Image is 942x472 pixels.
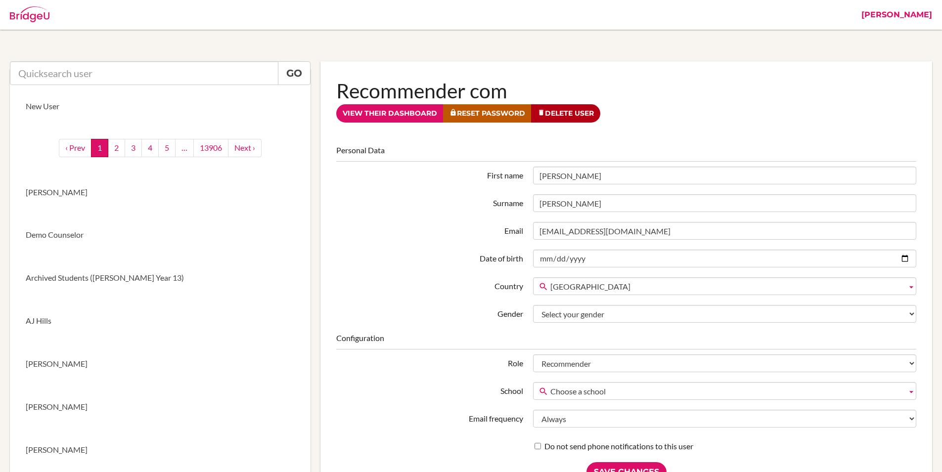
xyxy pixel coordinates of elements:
[158,139,176,157] a: 5
[10,429,311,472] a: [PERSON_NAME]
[278,61,311,85] a: Go
[10,214,311,257] a: Demo Counselor
[10,85,311,128] a: New User
[10,171,311,214] a: [PERSON_NAME]
[91,139,108,157] a: 1
[175,139,194,157] a: …
[535,443,541,449] input: Do not send phone notifications to this user
[331,194,528,209] label: Surname
[331,410,528,425] label: Email frequency
[331,305,528,320] label: Gender
[141,139,159,157] a: 4
[550,383,903,400] span: Choose a school
[10,343,311,386] a: [PERSON_NAME]
[59,139,91,157] a: ‹ Prev
[443,104,532,123] a: Reset Password
[336,333,916,349] legend: Configuration
[336,145,916,162] legend: Personal Data
[108,139,125,157] a: 2
[10,386,311,429] a: [PERSON_NAME]
[10,61,278,85] input: Quicksearch user
[550,278,903,296] span: [GEOGRAPHIC_DATA]
[10,300,311,343] a: AJ Hills
[331,354,528,369] label: Role
[193,139,228,157] a: 13906
[331,167,528,181] label: First name
[331,222,528,237] label: Email
[535,441,693,452] label: Do not send phone notifications to this user
[10,6,49,22] img: Bridge-U
[336,77,916,104] h1: Recommender com
[125,139,142,157] a: 3
[336,104,444,123] a: View their dashboard
[228,139,262,157] a: next
[531,104,600,123] a: Delete User
[331,250,528,264] label: Date of birth
[10,257,311,300] a: Archived Students ([PERSON_NAME] Year 13)
[331,277,528,292] label: Country
[331,382,528,397] label: School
